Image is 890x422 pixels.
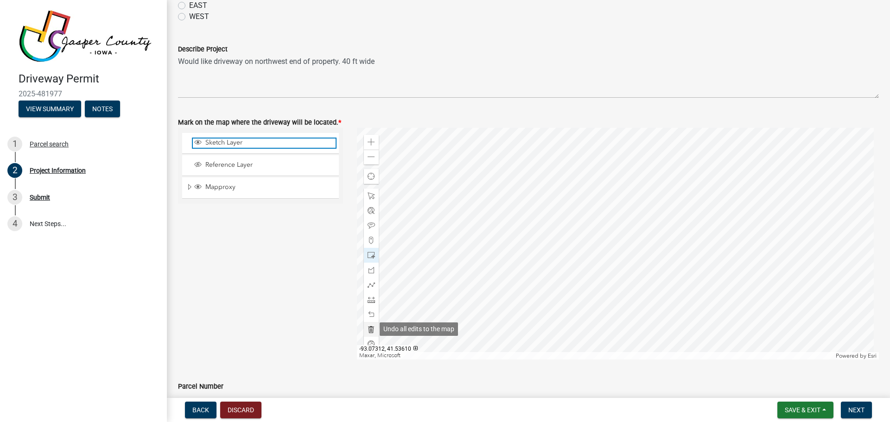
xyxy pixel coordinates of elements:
[203,139,336,147] span: Sketch Layer
[182,133,339,154] li: Sketch Layer
[182,177,339,199] li: Mapproxy
[181,131,340,202] ul: Layer List
[220,402,261,418] button: Discard
[19,72,159,86] h4: Driveway Permit
[841,402,872,418] button: Next
[30,167,86,174] div: Project Information
[7,190,22,205] div: 3
[186,183,193,193] span: Expand
[364,135,379,150] div: Zoom in
[182,155,339,176] li: Reference Layer
[30,194,50,201] div: Submit
[7,137,22,151] div: 1
[848,406,865,414] span: Next
[868,353,877,359] a: Esri
[85,106,120,113] wm-modal-confirm: Notes
[7,216,22,231] div: 4
[357,352,834,359] div: Maxar, Microsoft
[19,101,81,117] button: View Summary
[178,46,228,53] label: Describe Project
[192,406,209,414] span: Back
[19,89,148,98] span: 2025-481977
[19,106,81,113] wm-modal-confirm: Summary
[785,406,820,414] span: Save & Exit
[364,169,379,184] div: Find my location
[203,161,336,169] span: Reference Layer
[185,402,216,418] button: Back
[193,161,336,170] div: Reference Layer
[380,322,458,336] div: Undo all edits to the map
[189,11,209,22] label: WEST
[193,139,336,148] div: Sketch Layer
[7,163,22,178] div: 2
[85,101,120,117] button: Notes
[364,150,379,164] div: Zoom out
[777,402,833,418] button: Save & Exit
[30,141,69,147] div: Parcel search
[178,384,223,390] label: Parcel Number
[203,183,336,191] span: Mapproxy
[193,183,336,192] div: Mapproxy
[19,10,152,63] img: Jasper County, Iowa
[833,352,879,359] div: Powered by
[178,120,341,126] label: Mark on the map where the driveway will be located.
